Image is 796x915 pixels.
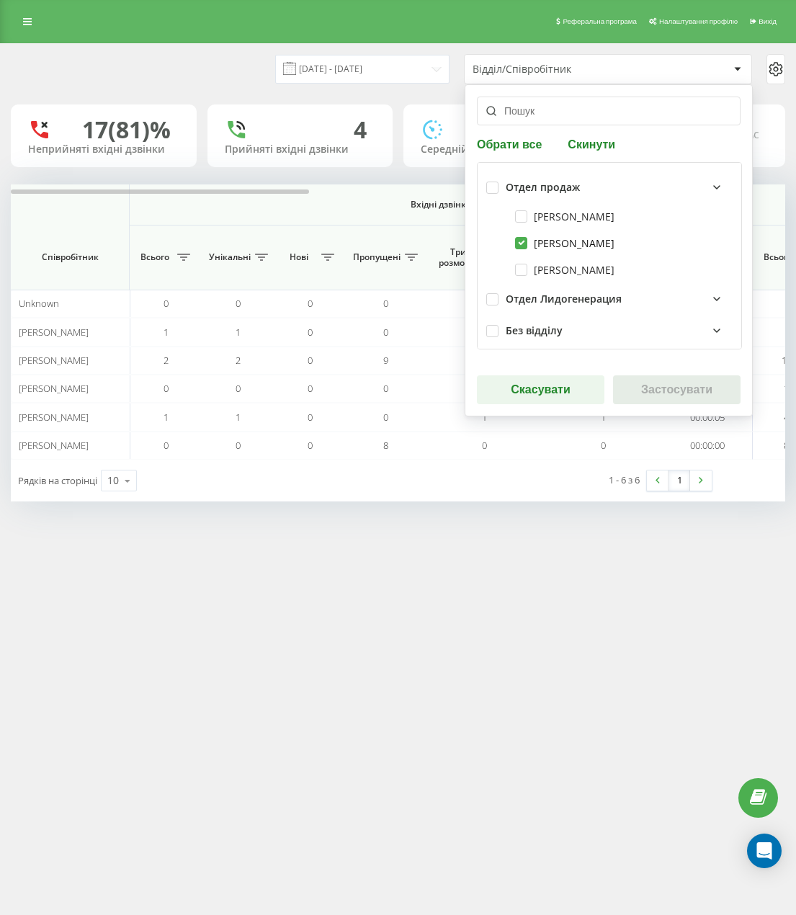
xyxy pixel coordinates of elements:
[236,439,241,452] span: 0
[137,251,173,263] span: Всього
[164,297,169,310] span: 0
[432,246,515,269] span: Тривалість розмови > Х сек.
[308,411,313,424] span: 0
[225,143,376,156] div: Прийняті вхідні дзвінки
[515,237,614,249] label: [PERSON_NAME]
[515,210,614,223] label: [PERSON_NAME]
[23,251,117,263] span: Співробітник
[668,470,690,491] a: 1
[281,251,317,263] span: Нові
[477,375,604,404] button: Скасувати
[353,251,401,263] span: Пропущені
[506,325,563,337] div: Без відділу
[308,297,313,310] span: 0
[164,354,169,367] span: 2
[18,474,97,487] span: Рядків на сторінці
[383,411,388,424] span: 0
[209,251,251,263] span: Унікальні
[747,834,782,868] div: Open Intercom Messenger
[563,17,637,25] span: Реферальна програма
[659,17,738,25] span: Налаштування профілю
[308,439,313,452] span: 0
[421,143,572,156] div: Середній час розмови
[164,326,169,339] span: 1
[760,251,796,263] span: Всього
[383,297,388,310] span: 0
[482,411,487,424] span: 1
[515,264,614,276] label: [PERSON_NAME]
[663,403,753,431] td: 00:00:05
[236,297,241,310] span: 0
[613,375,741,404] button: Застосувати
[236,411,241,424] span: 1
[164,411,169,424] span: 1
[308,382,313,395] span: 0
[759,17,777,25] span: Вихід
[19,354,89,367] span: [PERSON_NAME]
[383,382,388,395] span: 0
[601,439,606,452] span: 0
[753,126,759,142] span: c
[383,354,388,367] span: 9
[19,326,89,339] span: [PERSON_NAME]
[663,432,753,460] td: 00:00:00
[308,354,313,367] span: 0
[19,382,89,395] span: [PERSON_NAME]
[164,439,169,452] span: 0
[19,439,89,452] span: [PERSON_NAME]
[354,116,367,143] div: 4
[482,439,487,452] span: 0
[28,143,179,156] div: Неприйняті вхідні дзвінки
[236,354,241,367] span: 2
[563,137,620,151] button: Скинути
[236,382,241,395] span: 0
[601,411,606,424] span: 1
[164,382,169,395] span: 0
[19,411,89,424] span: [PERSON_NAME]
[609,473,640,487] div: 1 - 6 з 6
[383,439,388,452] span: 8
[506,293,622,305] div: Отдел Лидогенерация
[477,97,741,125] input: Пошук
[107,473,119,488] div: 10
[82,116,171,143] div: 17 (81)%
[236,326,241,339] span: 1
[19,297,59,310] span: Unknown
[308,326,313,339] span: 0
[506,182,580,194] div: Отдел продаж
[477,137,546,151] button: Обрати все
[167,199,715,210] span: Вхідні дзвінки
[473,63,645,76] div: Відділ/Співробітник
[383,326,388,339] span: 0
